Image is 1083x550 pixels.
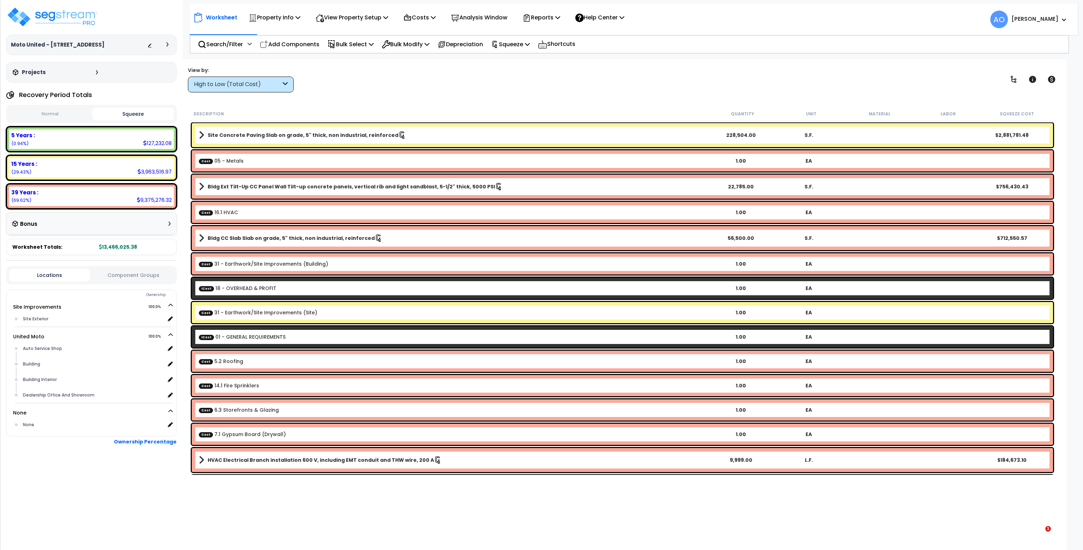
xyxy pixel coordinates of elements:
p: Help Center [575,13,624,22]
a: United Moto 100.0% [13,333,44,340]
div: 1.00 [707,309,775,316]
span: ICost [199,286,214,291]
a: Custom Item [199,406,279,413]
img: logo_pro_r.png [6,6,98,28]
div: $2,881,781.48 [978,132,1046,139]
div: S.F. [775,183,843,190]
a: Custom Item [199,431,286,438]
a: Custom Item [199,333,286,340]
b: 39 Years : [11,189,38,196]
div: S.F. [775,132,843,139]
span: 100.0% [148,303,167,311]
h3: Projects [22,69,46,76]
div: EA [775,157,843,164]
p: Squeeze [491,40,530,49]
b: 15 Years : [11,160,37,168]
button: Component Groups [93,271,174,279]
div: 1.00 [707,406,775,413]
div: 1.00 [707,333,775,340]
b: Bldg Ext Tilt-Up CC Panel Wall Tilt-up concrete panels, vertical rib and light sandblast, 5-1/2" ... [208,183,495,190]
div: 1.00 [707,382,775,389]
span: Cost [199,407,213,413]
p: Add Components [260,40,319,49]
small: 0.9448376859247583% [11,140,29,146]
a: Assembly Title [199,182,707,192]
small: Squeeze Cost [1000,111,1034,117]
p: Analysis Window [451,13,507,22]
a: Assembly Title [199,233,707,243]
div: 127,232.08 [143,139,172,147]
div: None [21,421,165,429]
a: Custom Item [199,209,238,216]
div: 1.00 [707,260,775,267]
div: Site Exterior [21,315,165,323]
a: None [13,409,26,416]
span: 1 [1045,526,1051,532]
a: Assembly Title [199,130,707,140]
div: L.F. [775,457,843,464]
h3: Bonus [20,221,37,227]
h3: Moto United - [STREET_ADDRESS] [11,41,104,48]
div: Depreciation [434,36,487,53]
p: Bulk Modify [382,40,429,49]
span: AO [990,11,1008,28]
div: EA [775,431,843,438]
div: 1.00 [707,358,775,365]
a: Site Improvements 100.0% [13,303,61,310]
div: EA [775,209,843,216]
a: Custom Item [199,309,317,316]
div: 9,375,276.32 [137,196,172,204]
p: Reports [522,13,560,22]
a: Custom Item [199,382,259,389]
div: EA [775,333,843,340]
small: Quantity [731,111,754,117]
b: Ownership Percentage [114,438,177,445]
div: Dealership Office And Showroom [21,391,165,399]
div: EA [775,260,843,267]
div: EA [775,309,843,316]
small: Material [869,111,891,117]
button: Normal [9,108,91,120]
span: Cost [199,158,213,164]
span: ICost [199,334,214,340]
b: Bldg CC Slab Slab on grade, 5" thick, non industrial, reinforced [208,235,375,242]
p: View Property Setup [316,13,388,22]
p: Shortcuts [538,39,575,49]
span: Cost [199,383,213,388]
small: 69.62170394675749% [11,197,31,203]
a: Assembly Title [199,455,707,465]
h4: Recovery Period Totals [19,91,92,98]
a: Custom Item [199,285,276,292]
div: 22,785.00 [707,183,775,190]
span: Cost [199,261,213,267]
p: Costs [403,13,436,22]
button: Squeeze [92,108,174,120]
a: Custom Item [199,358,243,365]
span: Cost [199,310,213,315]
b: 5 Years : [11,132,35,139]
p: Bulk Select [328,40,374,49]
small: Description [194,111,224,117]
div: $712,550.57 [978,235,1046,242]
small: Unit [806,111,816,117]
p: Worksheet [206,13,237,22]
p: Search/Filter [198,40,243,49]
span: 100.0% [148,332,167,341]
span: Cost [199,359,213,364]
div: S.F. [775,235,843,242]
p: Depreciation [438,40,483,49]
b: Site Concrete Paving Slab on grade, 5" thick, non industrial, reinforced [208,132,398,139]
small: 29.433458367317755% [11,169,31,175]
div: Shortcuts [534,36,579,53]
div: 56,500.00 [707,235,775,242]
div: 1.00 [707,209,775,216]
div: 1.00 [707,285,775,292]
div: 228,504.00 [707,132,775,139]
div: EA [775,285,843,292]
div: EA [775,382,843,389]
div: 9,999.00 [707,457,775,464]
div: 3,963,516.97 [137,168,172,175]
div: $184,673.10 [978,457,1046,464]
div: Building Interior [21,375,165,384]
div: 1.00 [707,431,775,438]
